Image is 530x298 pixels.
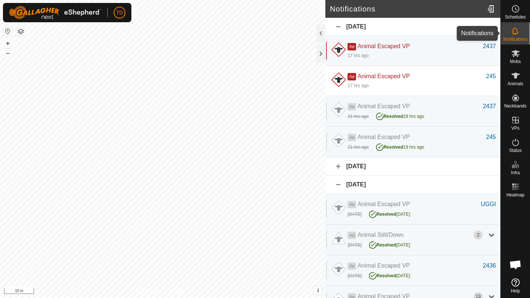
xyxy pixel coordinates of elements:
div: 17 hrs ago [348,82,369,89]
span: Notifications [503,37,527,42]
div: 2437 [483,102,496,111]
div: [DATE] [348,272,362,279]
div: 18 hrs ago [376,111,424,120]
div: 245 [486,133,496,142]
span: Animal Escaped VP [358,73,410,79]
div: UGGI [481,200,496,209]
span: VPs [511,126,519,130]
div: 2437 [483,42,496,51]
div: [DATE] [325,158,500,176]
span: i [317,287,319,294]
div: [DATE] [369,270,410,279]
button: i [314,287,322,295]
span: Animal Still/Down [358,232,403,238]
span: Help [511,289,520,293]
button: Map Layers [16,27,25,36]
span: Mobs [510,59,521,64]
button: + [3,39,12,48]
a: Privacy Policy [134,288,161,295]
span: Infra [511,170,520,175]
img: Gallagher Logo [9,6,101,19]
span: Ae [348,43,356,50]
span: Animals [507,82,523,86]
a: Contact Us [170,288,192,295]
span: Animal Escaped VP [358,201,410,207]
span: TD [116,9,123,17]
div: [DATE] [325,18,500,36]
div: [DATE] [348,242,362,248]
span: Animal Escaped VP [358,103,410,109]
span: Resolved [376,273,396,278]
div: 21 hrs ago [348,144,369,150]
span: Heatmap [506,193,524,197]
button: – [3,49,12,57]
span: Schedules [505,15,526,19]
div: 21 hrs ago [348,113,369,120]
span: Animal Escaped VP [358,262,410,269]
span: Animal Escaped VP [358,43,410,49]
span: Ae [348,134,356,141]
span: Resolved [383,114,403,119]
div: 19 hrs ago [376,142,424,150]
span: Ae [348,73,356,80]
div: [DATE] [325,176,500,194]
div: [DATE] [369,239,410,248]
span: Resolved [376,212,396,217]
div: 245 [486,72,496,81]
a: Open chat [504,254,527,276]
div: 2436 [483,261,496,270]
div: [DATE] [369,209,410,218]
div: [DATE] [348,211,362,218]
span: Animal Escaped VP [358,134,410,140]
span: Neckbands [504,104,526,108]
div: 2 [474,231,483,239]
span: Status [509,148,521,153]
span: Ae [348,262,356,270]
span: Resolved [383,145,403,150]
h2: Notifications [330,4,484,13]
a: Help [501,275,530,296]
span: Resolved [376,242,396,248]
button: Reset Map [3,27,12,36]
span: Ae [348,103,356,110]
span: Ae [348,201,356,208]
span: Ad [348,232,356,239]
div: 17 hrs ago [348,52,369,59]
